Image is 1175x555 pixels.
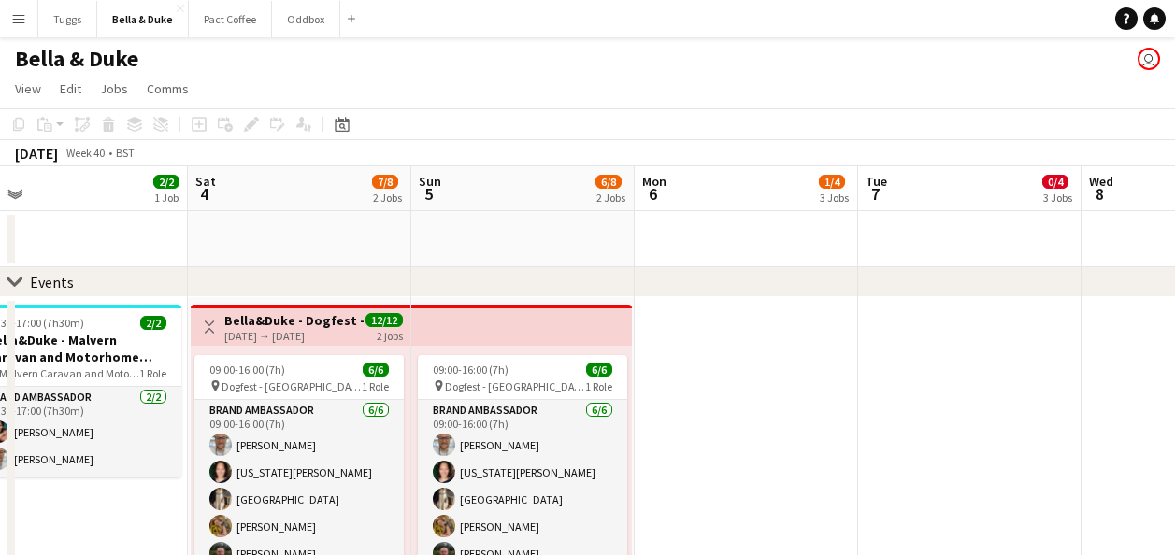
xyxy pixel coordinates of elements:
div: [DATE] [15,144,58,163]
button: Oddbox [272,1,340,37]
span: Week 40 [62,146,108,160]
a: Jobs [93,77,136,101]
button: Pact Coffee [189,1,272,37]
a: Comms [139,77,196,101]
span: View [15,80,41,97]
app-user-avatar: Chubby Bear [1138,48,1160,70]
h1: Bella & Duke [15,45,138,73]
span: Comms [147,80,189,97]
button: Tuggs [38,1,97,37]
div: BST [116,146,135,160]
div: Events [30,273,74,292]
span: Edit [60,80,81,97]
button: Bella & Duke [97,1,189,37]
a: Edit [52,77,89,101]
a: View [7,77,49,101]
span: Jobs [100,80,128,97]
